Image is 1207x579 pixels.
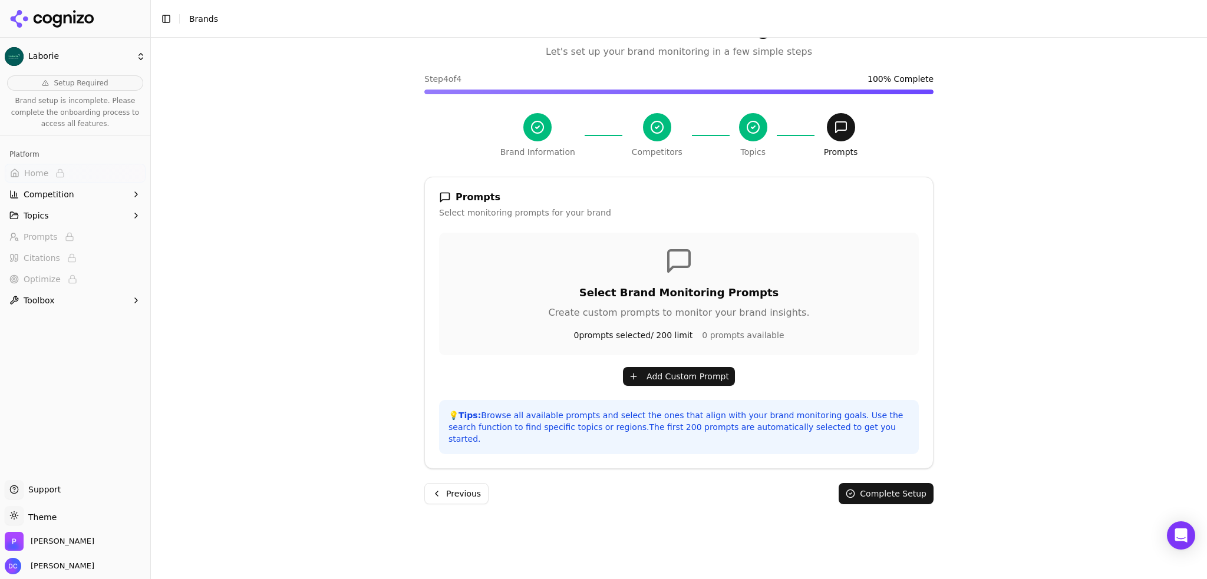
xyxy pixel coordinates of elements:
p: Let's set up your brand monitoring in a few simple steps [424,45,934,59]
span: Toolbox [24,295,55,306]
p: Brand setup is incomplete. Please complete the onboarding process to access all features. [7,95,143,130]
span: Home [24,167,48,179]
span: Brands [189,14,218,24]
span: Citations [24,252,60,264]
span: Perrill [31,536,94,547]
div: Platform [5,145,146,164]
button: Topics [5,206,146,225]
div: Brand Information [500,146,575,158]
div: Competitors [632,146,682,158]
img: Dan Cole [5,558,21,574]
nav: breadcrumb [189,13,218,25]
strong: Tips: [459,411,481,420]
img: Perrill [5,532,24,551]
p: Create custom prompts to monitor your brand insights. [453,306,905,320]
button: Toolbox [5,291,146,310]
span: Topics [24,210,49,221]
span: Prompts [24,231,58,243]
div: Prompts [439,191,919,203]
span: 100 % Complete [868,73,934,85]
button: Add Custom Prompt [623,367,735,386]
span: Laborie [28,51,131,62]
span: Competition [24,188,74,200]
span: Optimize [24,273,61,285]
div: Open Intercom Messenger [1167,521,1195,550]
span: [PERSON_NAME] [26,561,94,571]
span: 0 prompts selected / 200 limit [573,329,692,341]
img: Laborie [5,47,24,66]
div: Topics [741,146,766,158]
button: Open organization switcher [5,532,94,551]
span: 0 prompts available [702,329,784,341]
div: Select monitoring prompts for your brand [439,207,919,219]
span: Theme [24,512,57,522]
div: Prompts [824,146,858,158]
span: Step 4 of 4 [424,73,461,85]
p: 💡 Browse all available prompts and select the ones that align with your brand monitoring goals. U... [448,409,909,445]
button: Previous [424,483,489,504]
button: Competition [5,185,146,204]
button: Complete Setup [839,483,934,504]
span: Support [24,484,61,495]
span: Setup Required [54,78,108,88]
h3: Select Brand Monitoring Prompts [453,284,905,301]
button: Open user button [5,558,94,574]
